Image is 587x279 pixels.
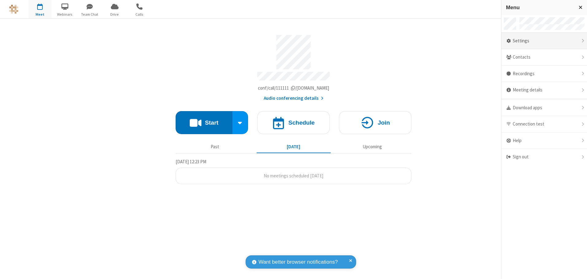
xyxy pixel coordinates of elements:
[176,30,411,102] section: Account details
[501,100,587,116] div: Download apps
[259,258,338,266] span: Want better browser notifications?
[257,111,330,134] button: Schedule
[264,95,324,102] button: Audio conferencing details
[501,49,587,66] div: Contacts
[53,12,76,17] span: Webinars
[572,263,582,275] iframe: Chat
[176,159,206,165] span: [DATE] 12:23 PM
[78,12,101,17] span: Team Chat
[103,12,126,17] span: Drive
[501,133,587,149] div: Help
[258,85,329,92] button: Copy my meeting room linkCopy my meeting room link
[506,5,573,10] h3: Menu
[378,120,390,126] h4: Join
[258,85,329,91] span: Copy my meeting room link
[339,111,411,134] button: Join
[232,111,248,134] div: Start conference options
[176,158,411,184] section: Today's Meetings
[257,141,331,153] button: [DATE]
[128,12,151,17] span: Calls
[178,141,252,153] button: Past
[205,120,218,126] h4: Start
[501,116,587,133] div: Connection test
[335,141,409,153] button: Upcoming
[501,82,587,99] div: Meeting details
[288,120,315,126] h4: Schedule
[9,5,18,14] img: QA Selenium DO NOT DELETE OR CHANGE
[29,12,52,17] span: Meet
[501,66,587,82] div: Recordings
[501,33,587,49] div: Settings
[264,173,323,179] span: No meetings scheduled [DATE]
[501,149,587,165] div: Sign out
[176,111,232,134] button: Start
